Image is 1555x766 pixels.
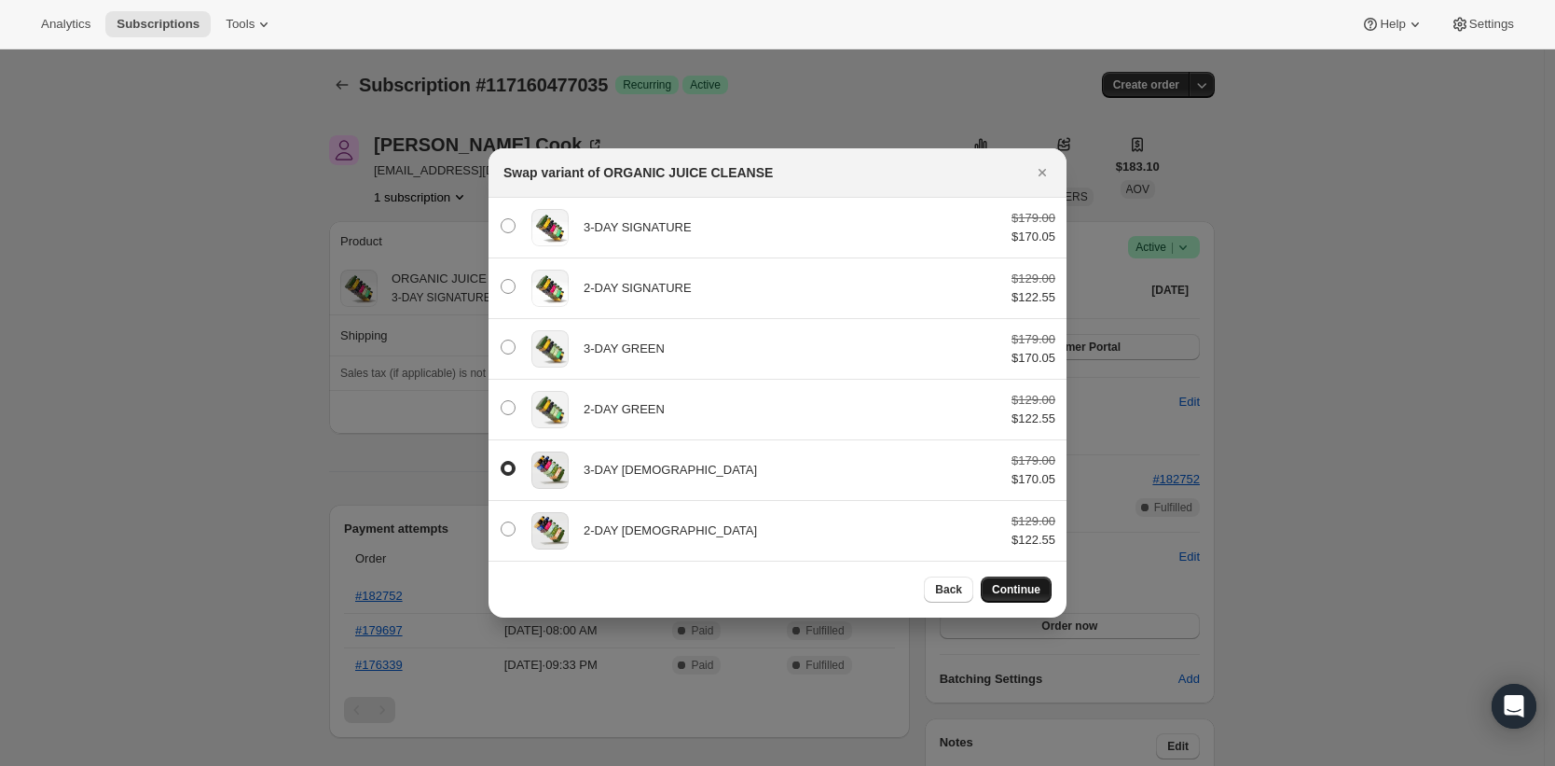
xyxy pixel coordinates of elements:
img: 3-DAY ZEN [531,452,569,489]
h2: Swap variant of ORGANIC JUICE CLEANSE [503,163,773,182]
span: 3-DAY [DEMOGRAPHIC_DATA] [584,463,757,477]
span: $122.55 [1011,411,1055,425]
span: Analytics [41,17,90,32]
span: $170.05 [1011,351,1055,365]
div: Open Intercom Messenger [1492,684,1536,729]
span: 2-DAY GREEN [584,402,665,416]
div: $179.00 [1011,452,1055,470]
button: Tools [214,11,284,37]
button: Continue [981,577,1052,603]
span: Subscriptions [117,17,200,32]
img: 2-DAY ZEN [531,512,569,550]
button: Close [1029,160,1055,186]
img: 3-DAY SIGNATURE [531,209,569,246]
span: $122.55 [1011,290,1055,304]
span: 3-DAY GREEN [584,341,665,355]
span: 2-DAY SIGNATURE [584,281,692,295]
button: Subscriptions [105,11,211,37]
div: $129.00 [1011,512,1055,531]
div: $179.00 [1011,209,1055,228]
span: $170.05 [1011,230,1055,244]
img: 2-DAY GREEN [531,391,569,428]
div: $179.00 [1011,330,1055,349]
button: Back [924,577,973,603]
button: Analytics [30,11,102,37]
img: 2-DAY SIGNATURE [531,270,569,307]
button: Settings [1439,11,1525,37]
span: Continue [992,582,1040,597]
span: Help [1380,17,1405,32]
span: Tools [226,17,255,32]
span: 3-DAY SIGNATURE [584,220,692,234]
span: Settings [1469,17,1514,32]
span: 2-DAY [DEMOGRAPHIC_DATA] [584,523,757,537]
div: $129.00 [1011,270,1055,288]
button: Help [1350,11,1435,37]
span: $122.55 [1011,533,1055,547]
div: $129.00 [1011,391,1055,410]
img: 3-DAY GREEN [531,330,569,368]
span: Back [935,582,962,597]
span: $170.05 [1011,472,1055,486]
